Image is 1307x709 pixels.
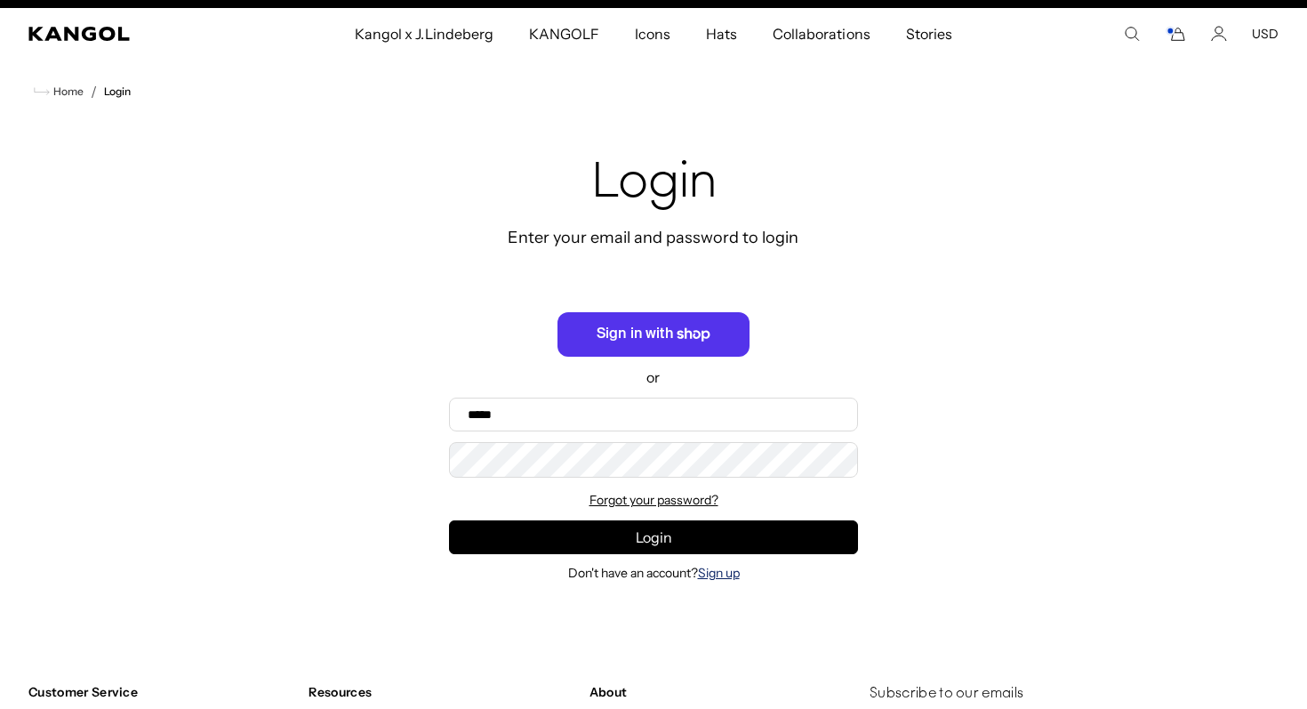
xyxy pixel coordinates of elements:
[449,367,858,387] p: or
[104,85,131,98] a: Login
[617,8,688,60] a: Icons
[449,227,858,248] div: Enter your email and password to login
[449,565,858,581] div: Don't have an account?
[589,492,718,508] a: Forgot your password?
[706,8,737,60] span: Hats
[1211,26,1227,42] a: Account
[28,27,234,41] a: Kangol
[870,684,1279,704] h4: Subscribe to our emails
[355,8,493,60] span: Kangol x J.Lindeberg
[755,8,887,60] a: Collaborations
[698,565,740,581] a: Sign up
[449,156,858,213] h1: Login
[589,684,855,700] h4: About
[635,8,670,60] span: Icons
[28,684,294,700] h4: Customer Service
[309,684,574,700] h4: Resources
[688,8,755,60] a: Hats
[1124,26,1140,42] summary: Search here
[337,8,511,60] a: Kangol x J.Lindeberg
[529,8,599,60] span: KANGOLF
[449,520,858,554] button: Login
[773,8,870,60] span: Collaborations
[84,81,97,102] li: /
[34,84,84,100] a: Home
[1252,26,1279,42] button: USD
[50,85,84,98] span: Home
[906,8,952,60] span: Stories
[888,8,970,60] a: Stories
[1165,26,1186,42] button: Cart
[511,8,617,60] a: KANGOLF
